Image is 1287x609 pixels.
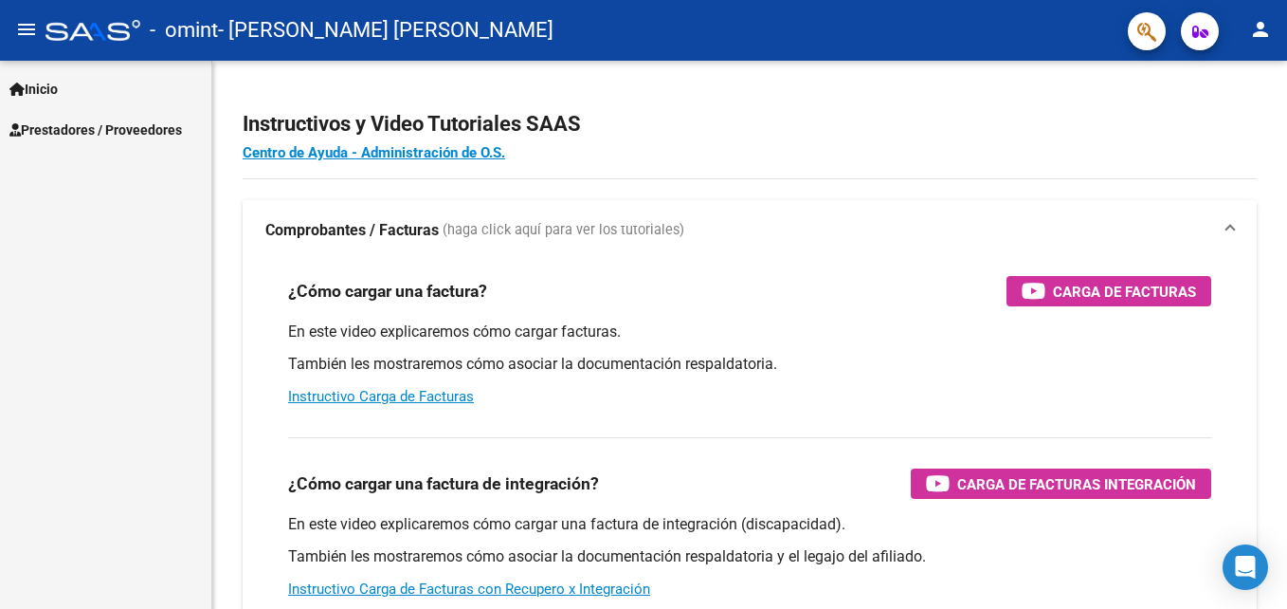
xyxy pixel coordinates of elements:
p: En este video explicaremos cómo cargar facturas. [288,322,1211,342]
p: También les mostraremos cómo asociar la documentación respaldatoria y el legajo del afiliado. [288,546,1211,567]
a: Centro de Ayuda - Administración de O.S. [243,144,505,161]
mat-icon: menu [15,18,38,41]
button: Carga de Facturas Integración [911,469,1211,499]
mat-expansion-panel-header: Comprobantes / Facturas (haga click aquí para ver los tutoriales) [243,200,1257,261]
mat-icon: person [1249,18,1272,41]
a: Instructivo Carga de Facturas [288,388,474,405]
div: Open Intercom Messenger [1223,544,1268,590]
span: (haga click aquí para ver los tutoriales) [443,220,684,241]
h3: ¿Cómo cargar una factura? [288,278,487,304]
span: Carga de Facturas [1053,280,1196,304]
span: - omint [150,9,218,51]
strong: Comprobantes / Facturas [265,220,439,241]
p: También les mostraremos cómo asociar la documentación respaldatoria. [288,354,1211,375]
span: Prestadores / Proveedores [9,120,182,140]
span: Inicio [9,79,58,100]
p: En este video explicaremos cómo cargar una factura de integración (discapacidad). [288,514,1211,535]
span: Carga de Facturas Integración [957,472,1196,496]
span: - [PERSON_NAME] [PERSON_NAME] [218,9,553,51]
h3: ¿Cómo cargar una factura de integración? [288,471,599,497]
h2: Instructivos y Video Tutoriales SAAS [243,106,1257,142]
a: Instructivo Carga de Facturas con Recupero x Integración [288,581,650,598]
button: Carga de Facturas [1006,276,1211,306]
